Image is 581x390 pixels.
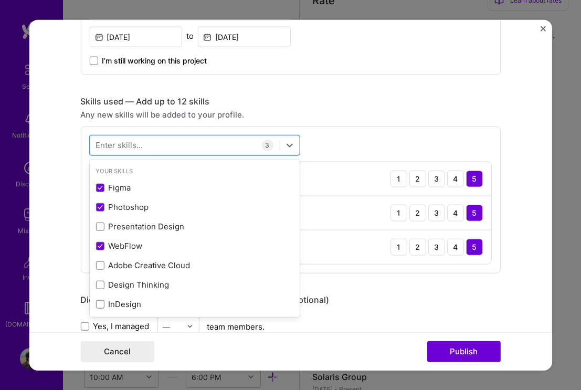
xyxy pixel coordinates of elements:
[80,96,500,107] div: Skills used — Add up to 12 skills
[80,294,500,305] div: Did this role require you to manage team members? (Optional)
[163,321,170,332] div: —
[447,170,463,187] div: 4
[447,204,463,221] div: 4
[390,170,407,187] div: 1
[96,140,143,151] div: Enter skills...
[96,299,293,310] div: InDesign
[96,202,293,213] div: Photoshop
[89,165,299,176] div: Your Skills
[428,170,445,187] div: 3
[427,341,500,362] button: Publish
[409,238,426,255] div: 2
[80,109,500,120] div: Any new skills will be added to your profile.
[466,170,482,187] div: 5
[390,204,407,221] div: 1
[186,30,194,41] div: to
[466,238,482,255] div: 5
[96,279,293,290] div: Design Thinking
[198,26,291,47] input: Date
[89,26,182,47] input: Date
[428,238,445,255] div: 3
[96,260,293,271] div: Adobe Creative Cloud
[102,55,207,66] span: I’m still working on this project
[390,238,407,255] div: 1
[96,221,293,232] div: Presentation Design
[541,26,546,37] button: Close
[261,139,273,151] div: 3
[409,170,426,187] div: 2
[447,238,463,255] div: 4
[80,341,154,362] button: Cancel
[96,182,293,193] div: Figma
[186,323,193,330] img: drop icon
[80,315,500,337] div: team members.
[466,204,482,221] div: 5
[428,204,445,221] div: 3
[409,204,426,221] div: 2
[93,321,149,332] span: Yes, I managed
[96,240,293,251] div: WebFlow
